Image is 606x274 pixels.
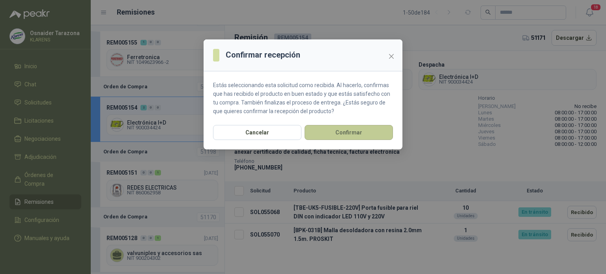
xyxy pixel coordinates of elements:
p: Estás seleccionando esta solicitud como recibida. Al hacerlo, confirmas que has recibido el produ... [213,81,393,116]
span: close [388,53,395,60]
button: Cancelar [213,125,301,140]
h3: Confirmar recepción [226,49,300,61]
button: Close [385,50,398,63]
button: Confirmar [305,125,393,140]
